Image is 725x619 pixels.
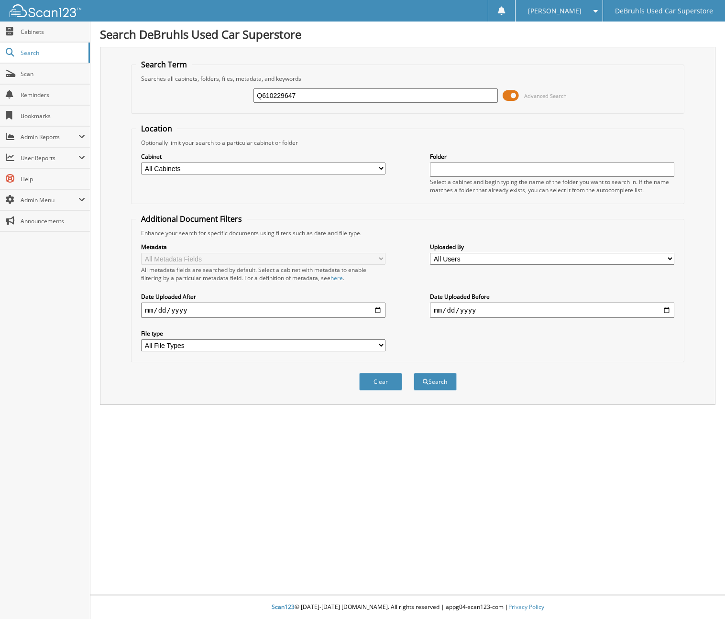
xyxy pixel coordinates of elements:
iframe: Chat Widget [677,573,725,619]
span: Announcements [21,217,85,225]
label: Date Uploaded After [141,293,385,301]
span: Search [21,49,84,57]
label: Date Uploaded Before [430,293,674,301]
span: Help [21,175,85,183]
legend: Search Term [136,59,192,70]
span: Scan [21,70,85,78]
label: File type [141,329,385,337]
button: Clear [359,373,402,391]
img: scan123-logo-white.svg [10,4,81,17]
span: Reminders [21,91,85,99]
a: Privacy Policy [508,603,544,611]
h1: Search DeBruhls Used Car Superstore [100,26,715,42]
div: Searches all cabinets, folders, files, metadata, and keywords [136,75,679,83]
span: Advanced Search [524,92,567,99]
div: Optionally limit your search to a particular cabinet or folder [136,139,679,147]
span: Cabinets [21,28,85,36]
a: here [330,274,343,282]
button: Search [414,373,457,391]
div: All metadata fields are searched by default. Select a cabinet with metadata to enable filtering b... [141,266,385,282]
label: Uploaded By [430,243,674,251]
span: Admin Reports [21,133,78,141]
legend: Additional Document Filters [136,214,247,224]
span: Scan123 [272,603,295,611]
input: start [141,303,385,318]
span: Bookmarks [21,112,85,120]
div: © [DATE]-[DATE] [DOMAIN_NAME]. All rights reserved | appg04-scan123-com | [90,596,725,619]
span: [PERSON_NAME] [528,8,582,14]
div: Enhance your search for specific documents using filters such as date and file type. [136,229,679,237]
span: DeBruhls Used Car Superstore [615,8,713,14]
label: Metadata [141,243,385,251]
label: Cabinet [141,152,385,161]
div: Select a cabinet and begin typing the name of the folder you want to search in. If the name match... [430,178,674,194]
legend: Location [136,123,177,134]
span: Admin Menu [21,196,78,204]
label: Folder [430,152,674,161]
span: User Reports [21,154,78,162]
input: end [430,303,674,318]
